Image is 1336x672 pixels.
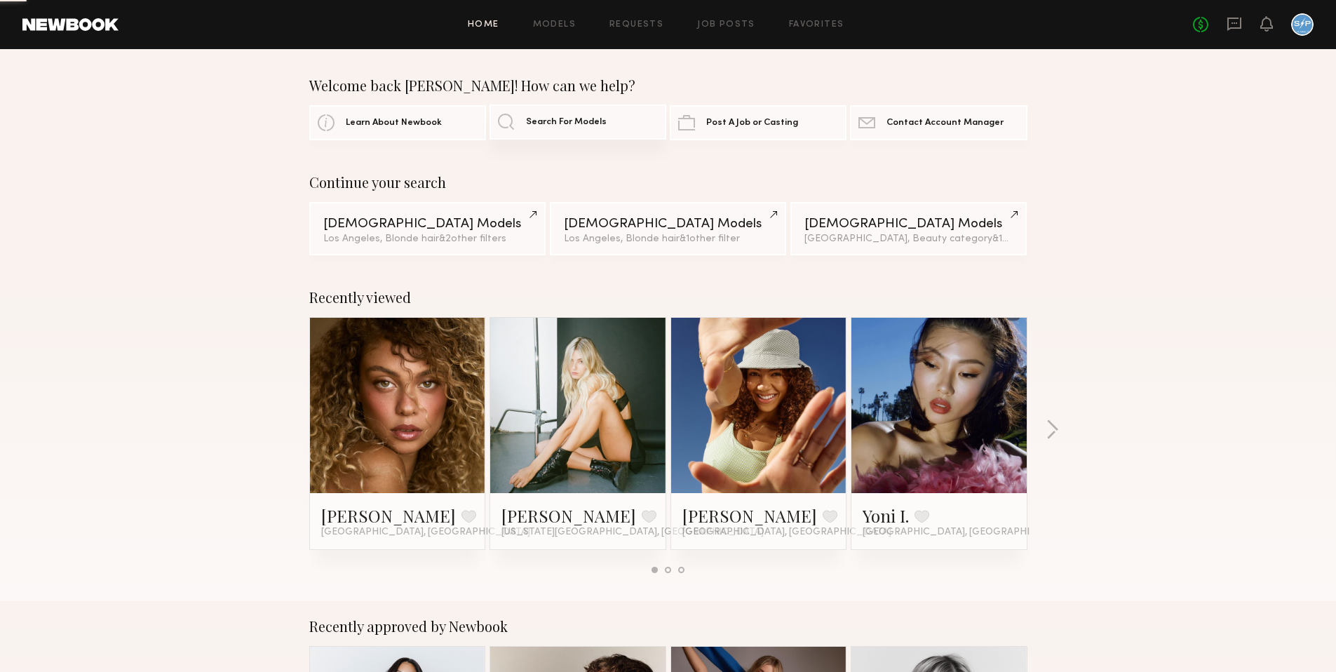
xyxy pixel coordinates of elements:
a: Post A Job or Casting [670,105,846,140]
a: Requests [609,20,663,29]
a: Learn About Newbook [309,105,486,140]
span: & 2 other filter s [439,234,506,243]
a: [DEMOGRAPHIC_DATA] ModelsLos Angeles, Blonde hair&2other filters [309,202,546,255]
a: [DEMOGRAPHIC_DATA] Models[GEOGRAPHIC_DATA], Beauty category&1other filter [790,202,1027,255]
span: & 1 other filter [992,234,1053,243]
a: [DEMOGRAPHIC_DATA] ModelsLos Angeles, Blonde hair&1other filter [550,202,786,255]
div: Los Angeles, Blonde hair [323,234,532,244]
span: Search For Models [526,118,607,127]
a: Search For Models [490,105,666,140]
div: Recently approved by Newbook [309,618,1027,635]
div: [DEMOGRAPHIC_DATA] Models [804,217,1013,231]
span: [US_STATE][GEOGRAPHIC_DATA], [GEOGRAPHIC_DATA] [501,527,764,538]
a: Job Posts [697,20,755,29]
span: [GEOGRAPHIC_DATA], [GEOGRAPHIC_DATA] [863,527,1072,538]
span: [GEOGRAPHIC_DATA], [GEOGRAPHIC_DATA] [321,527,530,538]
span: Learn About Newbook [346,119,442,128]
div: [DEMOGRAPHIC_DATA] Models [323,217,532,231]
a: [PERSON_NAME] [321,504,456,527]
div: [GEOGRAPHIC_DATA], Beauty category [804,234,1013,244]
div: Continue your search [309,174,1027,191]
a: Home [468,20,499,29]
div: [DEMOGRAPHIC_DATA] Models [564,217,772,231]
span: Post A Job or Casting [706,119,798,128]
span: & 1 other filter [680,234,740,243]
a: Models [533,20,576,29]
div: Welcome back [PERSON_NAME]! How can we help? [309,77,1027,94]
span: Contact Account Manager [886,119,1004,128]
a: Yoni I. [863,504,909,527]
a: Contact Account Manager [850,105,1027,140]
div: Recently viewed [309,289,1027,306]
a: Favorites [789,20,844,29]
span: [GEOGRAPHIC_DATA], [GEOGRAPHIC_DATA] [682,527,891,538]
a: [PERSON_NAME] [501,504,636,527]
div: Los Angeles, Blonde hair [564,234,772,244]
a: [PERSON_NAME] [682,504,817,527]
